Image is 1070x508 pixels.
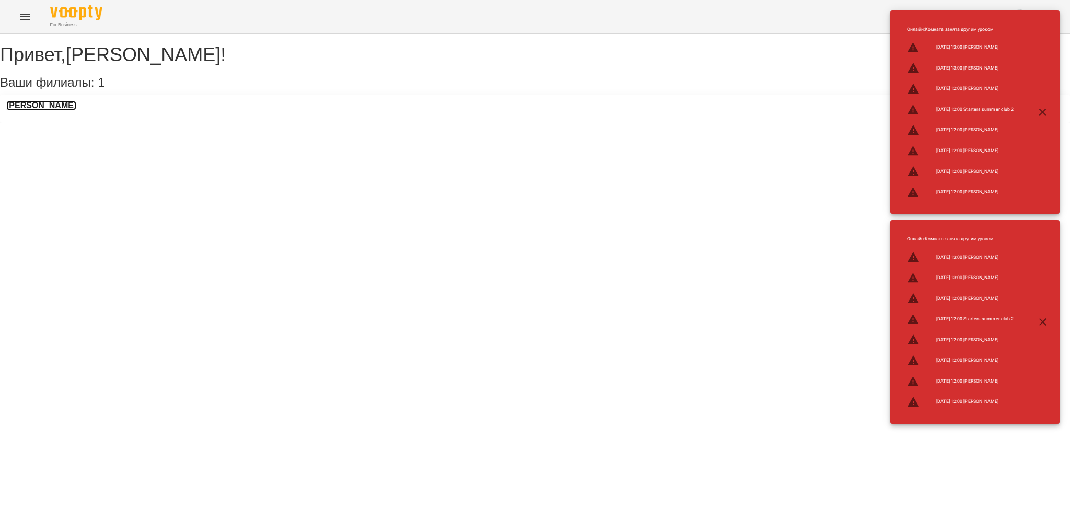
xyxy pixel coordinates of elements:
[899,57,1022,78] li: [DATE] 13:00 [PERSON_NAME]
[899,350,1022,371] li: [DATE] 12:00 [PERSON_NAME]
[899,120,1022,141] li: [DATE] 12:00 [PERSON_NAME]
[6,101,76,110] a: [PERSON_NAME]
[899,309,1022,330] li: [DATE] 12:00 Starters summer club 2
[899,247,1022,268] li: [DATE] 13:00 [PERSON_NAME]
[50,5,102,20] img: Voopty Logo
[899,99,1022,120] li: [DATE] 12:00 Starters summer club 2
[899,391,1022,412] li: [DATE] 12:00 [PERSON_NAME]
[13,4,38,29] button: Menu
[899,78,1022,99] li: [DATE] 12:00 [PERSON_NAME]
[899,37,1022,58] li: [DATE] 13:00 [PERSON_NAME]
[899,329,1022,350] li: [DATE] 12:00 [PERSON_NAME]
[899,288,1022,309] li: [DATE] 12:00 [PERSON_NAME]
[98,75,104,89] span: 1
[899,22,1022,37] li: Онлайн : Комната занята другим уроком
[899,141,1022,161] li: [DATE] 12:00 [PERSON_NAME]
[899,268,1022,288] li: [DATE] 13:00 [PERSON_NAME]
[899,232,1022,247] li: Онлайн : Комната занята другим уроком
[899,182,1022,203] li: [DATE] 12:00 [PERSON_NAME]
[899,161,1022,182] li: [DATE] 12:00 [PERSON_NAME]
[899,371,1022,392] li: [DATE] 12:00 [PERSON_NAME]
[50,21,102,28] span: For Business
